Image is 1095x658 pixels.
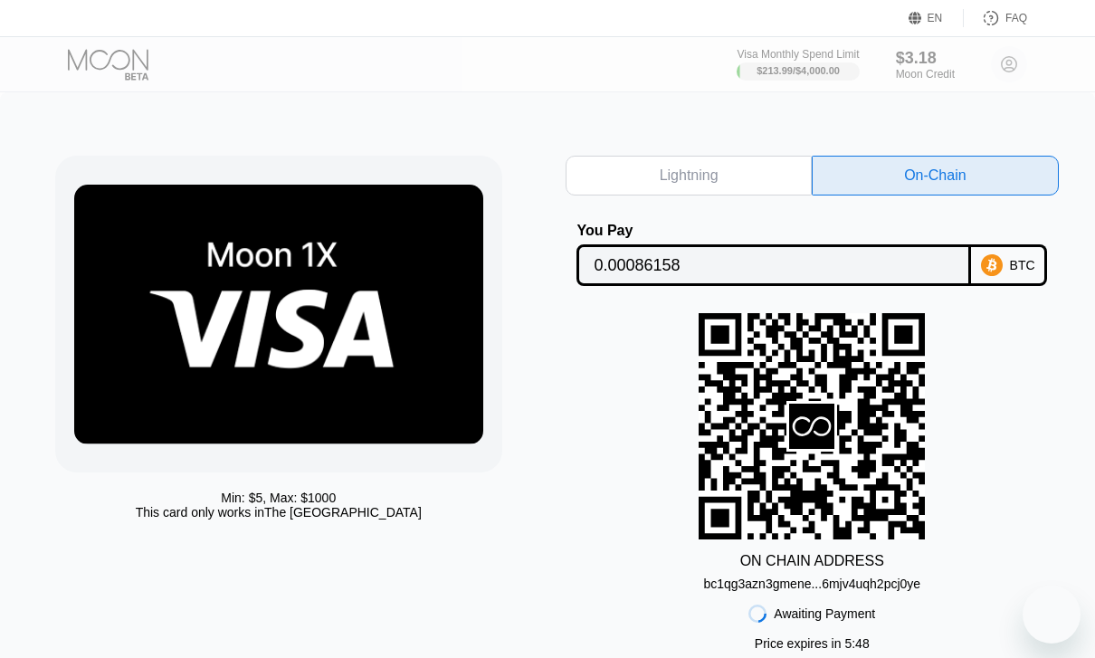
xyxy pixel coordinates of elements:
div: You Pay [576,223,971,239]
span: 5 : 48 [844,636,869,651]
div: Lightning [660,167,719,185]
div: FAQ [964,9,1027,27]
div: BTC [1010,258,1035,272]
div: FAQ [1005,12,1027,24]
div: Visa Monthly Spend Limit [737,48,859,61]
iframe: Button to launch messaging window [1023,586,1081,644]
div: EN [928,12,943,24]
div: Lightning [566,156,812,195]
div: Awaiting Payment [774,606,875,621]
div: EN [909,9,964,27]
div: Visa Monthly Spend Limit$213.99/$4,000.00 [737,48,859,81]
div: Price expires in [755,636,870,651]
div: bc1qg3azn3gmene...6mjv4uqh2pcj0ye [703,577,920,591]
div: On-Chain [904,167,966,185]
div: $213.99 / $4,000.00 [757,65,840,76]
div: This card only works in The [GEOGRAPHIC_DATA] [136,505,422,520]
div: ON CHAIN ADDRESS [740,553,884,569]
div: bc1qg3azn3gmene...6mjv4uqh2pcj0ye [703,569,920,591]
div: On-Chain [812,156,1058,195]
div: You PayBTC [566,223,1059,286]
div: Min: $ 5 , Max: $ 1000 [221,491,336,505]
